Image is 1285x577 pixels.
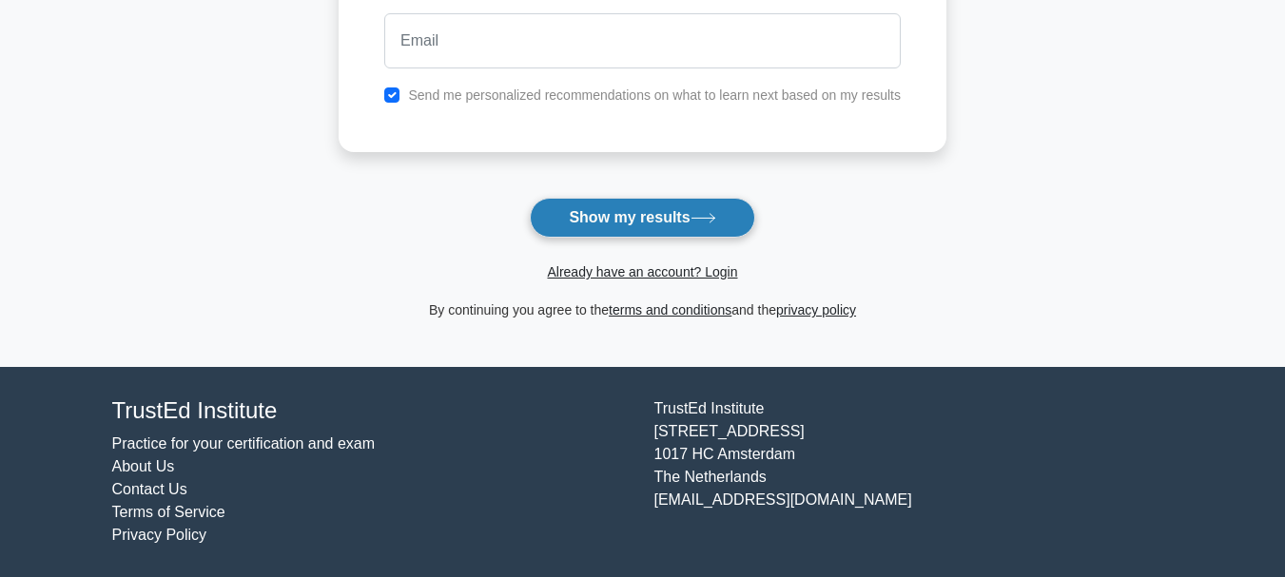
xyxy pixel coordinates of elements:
a: terms and conditions [609,302,731,317]
a: Privacy Policy [112,527,207,543]
input: Email [384,13,901,68]
a: Terms of Service [112,504,225,520]
h4: TrustEd Institute [112,397,632,425]
a: Contact Us [112,481,187,497]
a: Already have an account? Login [547,264,737,279]
div: By continuing you agree to the and the [327,298,958,321]
label: Send me personalized recommendations on what to learn next based on my results [408,87,901,103]
a: privacy policy [776,302,856,317]
a: About Us [112,458,175,474]
a: Practice for your certification and exam [112,435,376,452]
button: Show my results [530,198,754,238]
div: TrustEd Institute [STREET_ADDRESS] 1017 HC Amsterdam The Netherlands [EMAIL_ADDRESS][DOMAIN_NAME] [643,397,1185,547]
